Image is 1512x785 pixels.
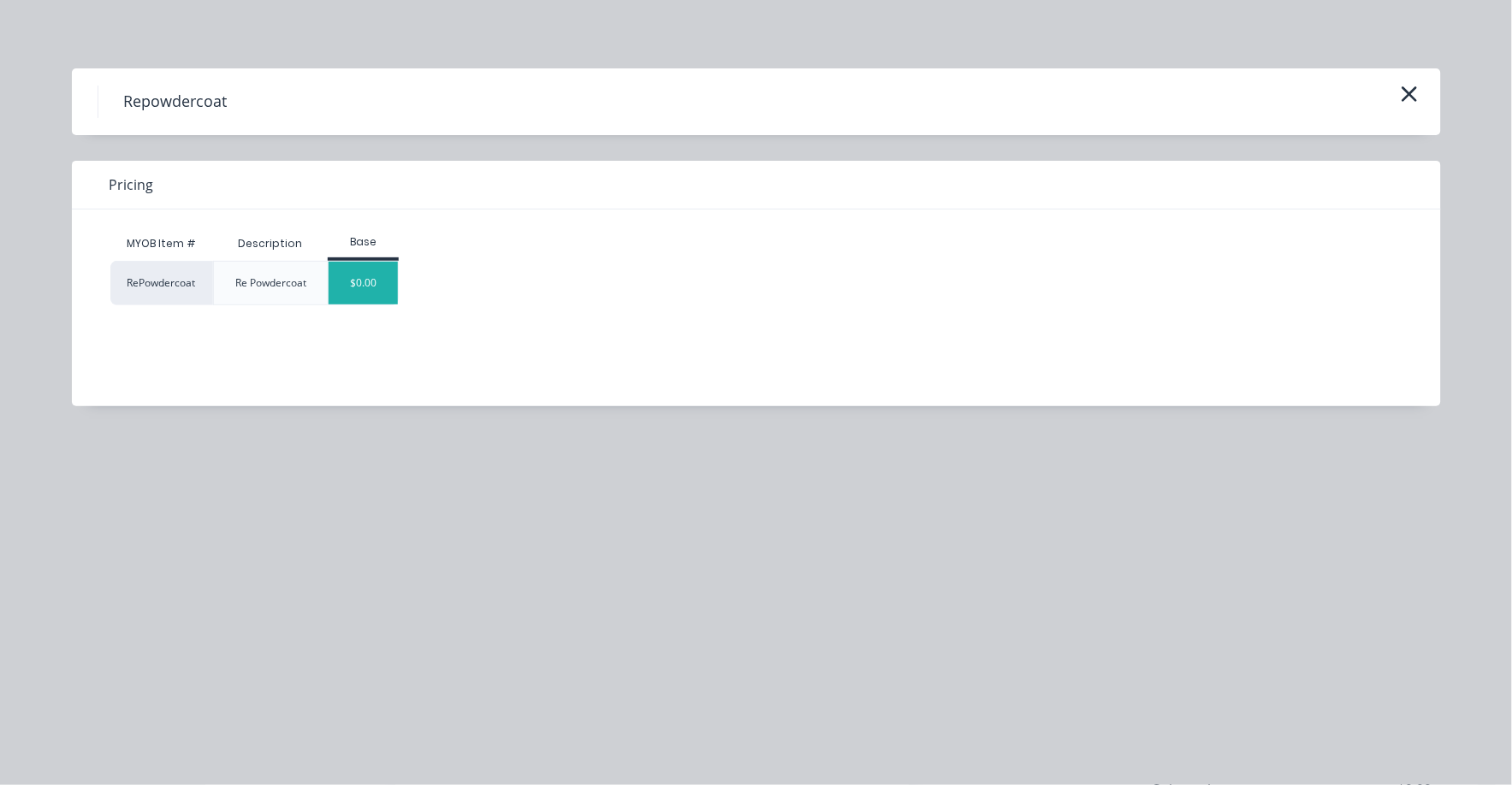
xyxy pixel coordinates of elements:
div: Base [328,234,399,250]
h4: Repowdercoat [98,86,253,118]
div: MYOB Item # [110,227,213,261]
span: Pricing [110,174,154,195]
div: $0.00 [329,262,398,304]
div: Re Powdercoat [235,275,306,291]
div: RePowdercoat [110,261,213,305]
div: Description [224,222,316,265]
